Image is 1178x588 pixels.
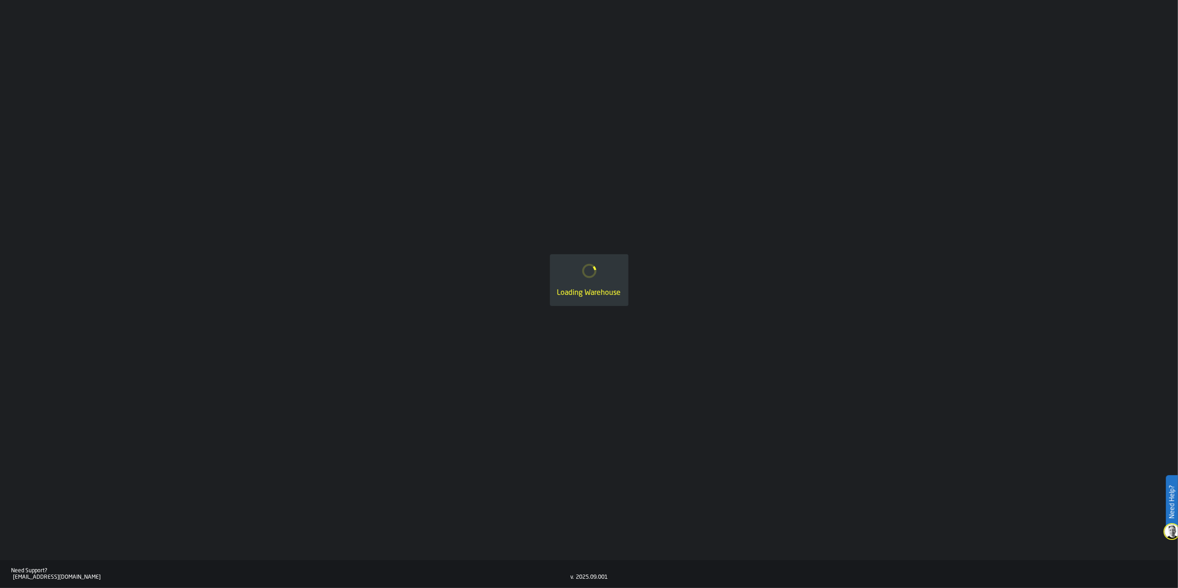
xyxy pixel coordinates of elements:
[1167,476,1177,528] label: Need Help?
[570,574,574,581] div: v.
[576,574,608,581] div: 2025.09.001
[557,288,621,299] div: Loading Warehouse
[11,568,570,581] a: Need Support?[EMAIL_ADDRESS][DOMAIN_NAME]
[13,574,570,581] div: [EMAIL_ADDRESS][DOMAIN_NAME]
[11,568,570,574] div: Need Support?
